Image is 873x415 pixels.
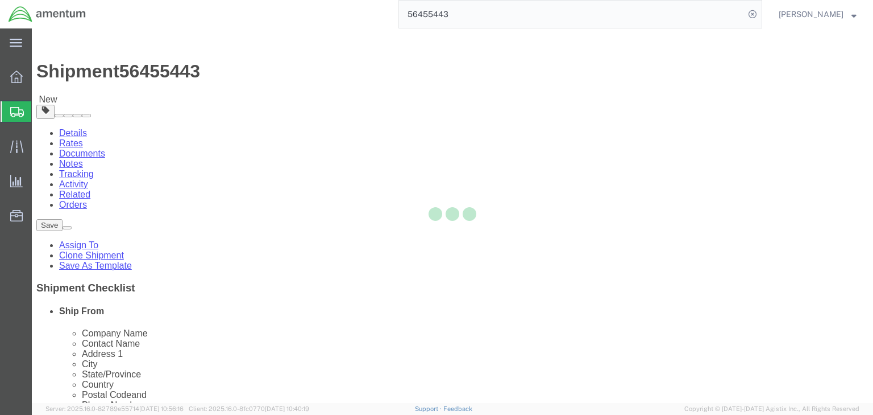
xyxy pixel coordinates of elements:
[45,405,184,412] span: Server: 2025.16.0-82789e55714
[415,405,443,412] a: Support
[139,405,184,412] span: [DATE] 10:56:16
[265,405,309,412] span: [DATE] 10:40:19
[189,405,309,412] span: Client: 2025.16.0-8fc0770
[443,405,472,412] a: Feedback
[779,8,843,20] span: Chris Haes
[399,1,745,28] input: Search for shipment number, reference number
[778,7,857,21] button: [PERSON_NAME]
[8,6,86,23] img: logo
[684,404,859,414] span: Copyright © [DATE]-[DATE] Agistix Inc., All Rights Reserved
